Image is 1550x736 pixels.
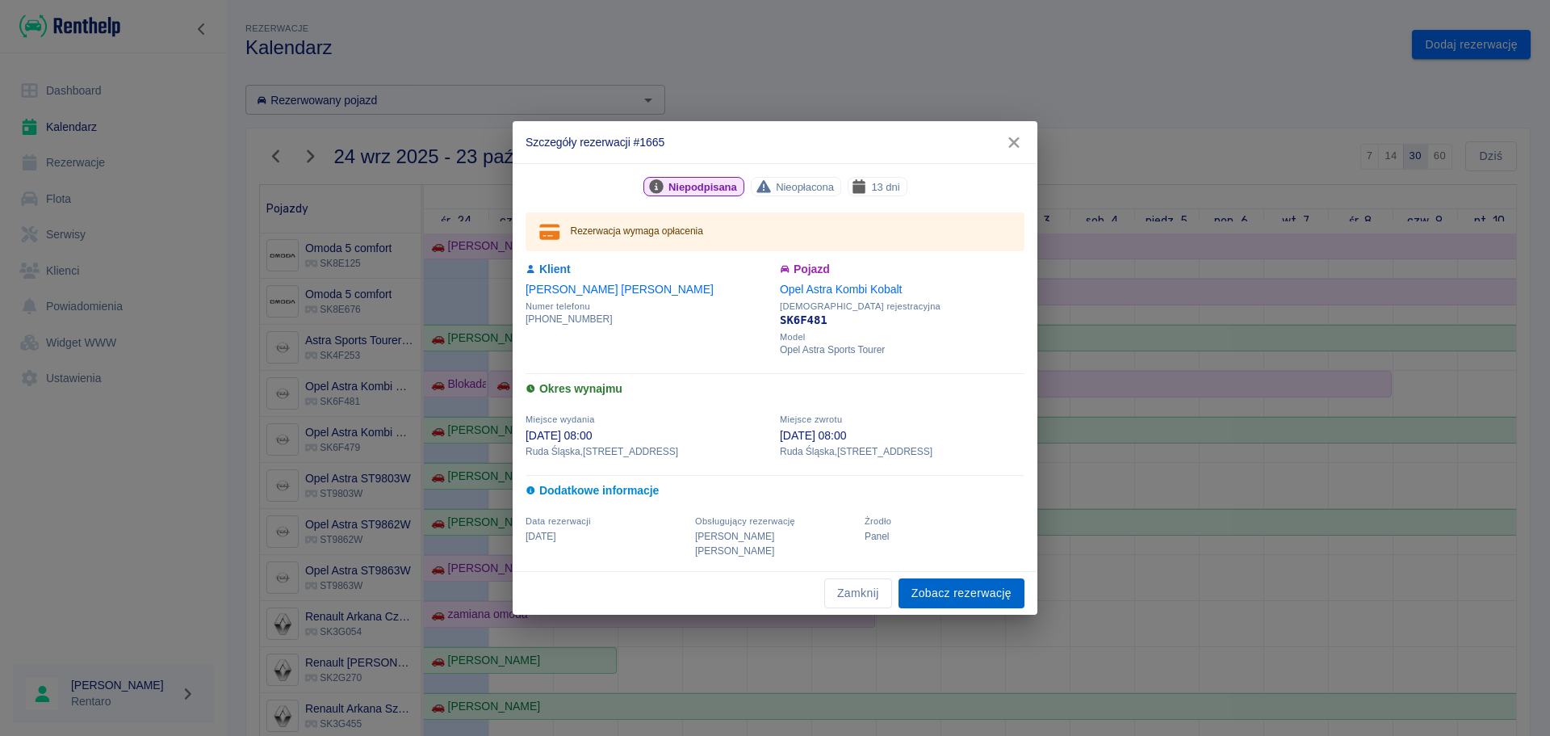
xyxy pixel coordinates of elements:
[526,529,685,544] p: [DATE]
[780,332,1024,343] span: Model
[662,179,744,196] span: Niepodpisana
[571,217,703,246] div: Rezerwacja wymaga opłacenia
[526,312,770,326] p: [PHONE_NUMBER]
[780,283,902,296] a: Opel Astra Kombi Kobalt
[526,283,714,296] a: [PERSON_NAME] [PERSON_NAME]
[899,578,1024,608] a: Zobacz rezerwację
[526,261,770,278] h6: Klient
[865,516,891,526] span: Żrodło
[695,516,795,526] span: Obsługujący rezerwację
[526,301,770,312] span: Numer telefonu
[780,261,1024,278] h6: Pojazd
[780,343,1024,357] p: Opel Astra Sports Tourer
[780,427,1024,444] p: [DATE] 08:00
[526,444,770,459] p: Ruda Śląska , [STREET_ADDRESS]
[780,312,1024,329] p: SK6F481
[526,427,770,444] p: [DATE] 08:00
[865,529,1024,544] p: Panel
[695,529,855,558] p: [PERSON_NAME] [PERSON_NAME]
[526,482,1024,499] h6: Dodatkowe informacje
[526,381,1024,397] h6: Okres wynajmu
[865,179,906,196] span: 13 dni
[513,121,1037,163] h2: Szczegóły rezerwacji #1665
[769,179,840,196] span: Nieopłacona
[780,414,842,424] span: Miejsce zwrotu
[526,516,591,526] span: Data rezerwacji
[780,301,1024,312] span: [DEMOGRAPHIC_DATA] rejestracyjna
[526,414,595,424] span: Miejsce wydania
[780,444,1024,459] p: Ruda Śląska , [STREET_ADDRESS]
[824,578,892,608] button: Zamknij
